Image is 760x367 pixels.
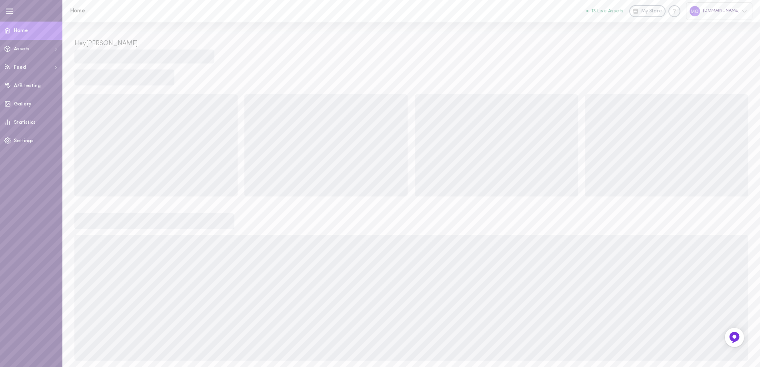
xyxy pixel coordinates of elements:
[641,8,662,15] span: My Store
[728,331,740,343] img: Feedback Button
[14,102,31,107] span: Gallery
[14,47,30,52] span: Assets
[629,5,666,17] a: My Store
[586,8,629,14] a: 13 Live Assets
[14,120,36,125] span: Statistics
[14,28,28,33] span: Home
[74,40,138,47] span: Hey [PERSON_NAME]
[686,2,752,20] div: [DOMAIN_NAME]
[14,65,26,70] span: Feed
[14,139,34,143] span: Settings
[70,8,202,14] h1: Home
[586,8,624,14] button: 13 Live Assets
[668,5,680,17] div: Knowledge center
[14,83,41,88] span: A/B testing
